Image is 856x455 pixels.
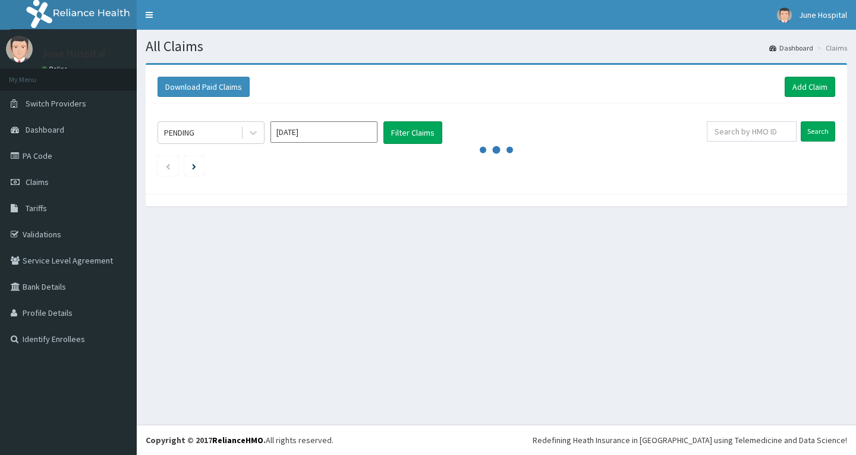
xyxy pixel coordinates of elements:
[26,177,49,187] span: Claims
[158,77,250,97] button: Download Paid Claims
[801,121,835,142] input: Search
[26,124,64,135] span: Dashboard
[146,435,266,445] strong: Copyright © 2017 .
[799,10,847,20] span: June Hospital
[164,127,194,139] div: PENDING
[26,98,86,109] span: Switch Providers
[146,39,847,54] h1: All Claims
[165,161,171,171] a: Previous page
[785,77,835,97] a: Add Claim
[192,161,196,171] a: Next page
[212,435,263,445] a: RelianceHMO
[137,425,856,455] footer: All rights reserved.
[42,65,70,73] a: Online
[769,43,813,53] a: Dashboard
[814,43,847,53] li: Claims
[26,203,47,214] span: Tariffs
[707,121,797,142] input: Search by HMO ID
[479,132,514,168] svg: audio-loading
[270,121,377,143] input: Select Month and Year
[42,48,106,59] p: June Hospital
[777,8,792,23] img: User Image
[6,36,33,62] img: User Image
[533,434,847,446] div: Redefining Heath Insurance in [GEOGRAPHIC_DATA] using Telemedicine and Data Science!
[383,121,442,144] button: Filter Claims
